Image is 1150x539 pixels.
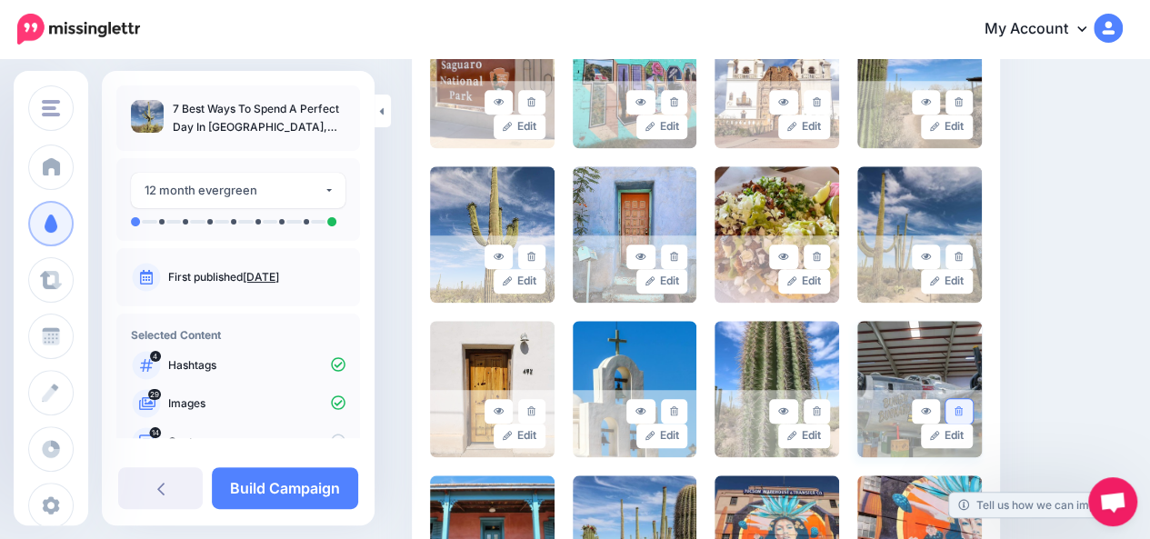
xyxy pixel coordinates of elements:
[430,321,555,457] img: b42df998cb60652c9a4d5416c095293d_large.jpg
[173,100,345,136] p: 7 Best Ways To Spend A Perfect Day In [GEOGRAPHIC_DATA], [US_STATE]
[636,424,688,448] a: Edit
[168,434,345,450] p: Quotes
[430,12,555,148] img: 2cbb69dc77a2b0378b90f6d2c860321a_large.jpg
[715,321,839,457] img: 80e6e245d41faea118b27134ccd8bcec_large.jpg
[857,166,982,303] img: 047c5a29e98fdd53cf304075194bff1b_large.jpg
[148,389,161,400] span: 29
[636,115,688,139] a: Edit
[150,351,161,362] span: 4
[1088,477,1137,526] div: Open chat
[494,115,545,139] a: Edit
[778,424,830,448] a: Edit
[131,100,164,133] img: fbea5d8c97d6777fc432d5e5d83c6465_thumb.jpg
[921,424,973,448] a: Edit
[168,395,345,412] p: Images
[145,180,324,201] div: 12 month evergreen
[857,321,982,457] img: 0d8811c61177fa3fa93bc6f858beeea7_large.jpg
[494,424,545,448] a: Edit
[42,100,60,116] img: menu.png
[715,166,839,303] img: a1af9da8362ca30ce6f8c11fe5e0ab34_large.jpg
[494,269,545,294] a: Edit
[573,12,697,148] img: c37d126ebbf101617f9e1a3e13f785d7_large.jpg
[715,12,839,148] img: 8d7b146a8aea91e75e95afc672afd506_large.jpg
[131,328,345,342] h4: Selected Content
[131,173,345,208] button: 12 month evergreen
[857,12,982,148] img: 9f357455f75763a488e1560ca9b466dd_large.jpg
[573,321,697,457] img: cca02e800c4e2ea3fb467a0c43185190_large.jpg
[636,269,688,294] a: Edit
[430,166,555,303] img: 155b023eff079175cfc764d1ab7f56c0_large.jpg
[966,7,1123,52] a: My Account
[921,269,973,294] a: Edit
[168,269,345,285] p: First published
[778,269,830,294] a: Edit
[573,166,697,303] img: 4ff87dc5665d84a58a39e50d29767f3e_large.jpg
[168,357,345,374] p: Hashtags
[17,14,140,45] img: Missinglettr
[921,115,973,139] a: Edit
[243,270,279,284] a: [DATE]
[778,115,830,139] a: Edit
[150,427,162,438] span: 14
[949,493,1128,517] a: Tell us how we can improve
